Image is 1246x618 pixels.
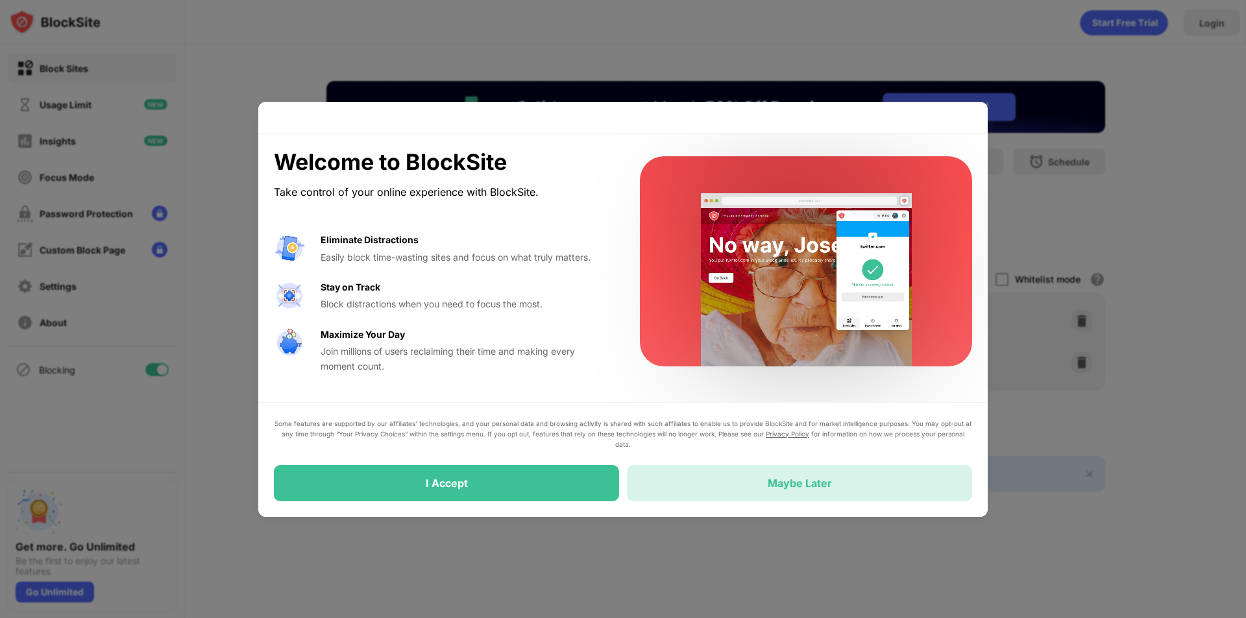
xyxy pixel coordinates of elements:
div: Welcome to BlockSite [274,149,609,176]
div: I Accept [426,477,468,490]
img: value-avoid-distractions.svg [274,233,305,264]
a: Privacy Policy [766,430,809,438]
div: Maximize Your Day [321,327,405,342]
div: Easily block time-wasting sites and focus on what truly matters. [321,250,609,265]
div: Some features are supported by our affiliates’ technologies, and your personal data and browsing ... [274,418,972,449]
div: Block distractions when you need to focus the most. [321,297,609,311]
div: Eliminate Distractions [321,233,419,247]
div: Join millions of users reclaiming their time and making every moment count. [321,344,609,374]
div: Stay on Track [321,280,380,294]
div: Maybe Later [768,477,832,490]
img: value-focus.svg [274,280,305,311]
div: Take control of your online experience with BlockSite. [274,183,609,202]
img: value-safe-time.svg [274,327,305,359]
